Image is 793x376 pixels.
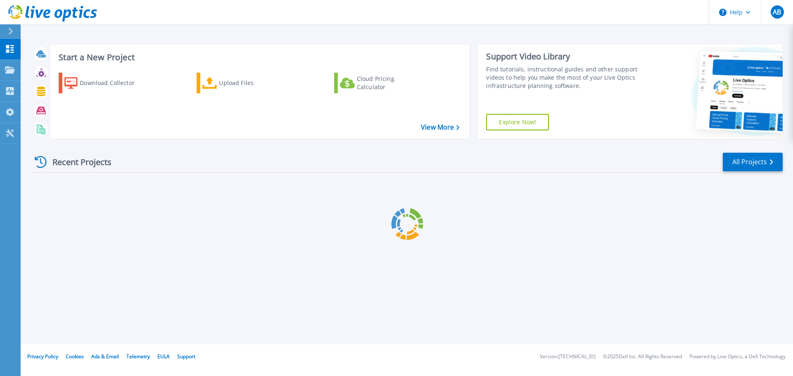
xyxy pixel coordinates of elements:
div: Recent Projects [32,152,123,172]
a: Cookies [66,353,84,360]
li: Version: [TECHNICAL_ID] [540,354,596,359]
div: Find tutorials, instructional guides and other support videos to help you make the most of your L... [486,65,641,90]
a: Cloud Pricing Calculator [334,73,426,93]
a: Ads & Email [91,353,119,360]
a: EULA [157,353,170,360]
a: Explore Now! [486,114,549,130]
a: Download Collector [59,73,151,93]
a: View More [421,123,459,131]
a: All Projects [723,153,783,171]
a: Privacy Policy [27,353,58,360]
div: Support Video Library [486,51,641,62]
a: Support [177,353,195,360]
div: Cloud Pricing Calculator [357,75,423,91]
h3: Start a New Project [59,53,459,62]
div: Upload Files [219,75,285,91]
a: Upload Files [197,73,289,93]
div: Download Collector [80,75,146,91]
li: © 2025 Dell Inc. All Rights Reserved [603,354,682,359]
span: AB [773,9,781,15]
a: Telemetry [126,353,150,360]
li: Powered by Live Optics, a Dell Technology [689,354,786,359]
